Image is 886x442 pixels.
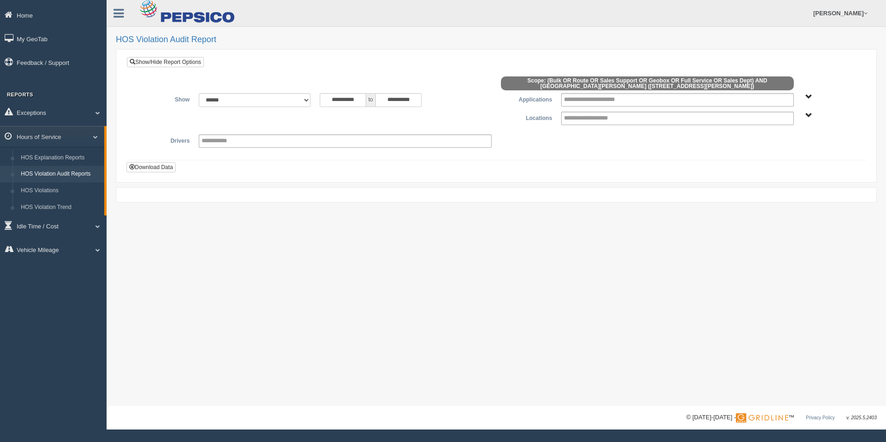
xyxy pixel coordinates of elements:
[736,413,788,423] img: Gridline
[496,112,557,123] label: Locations
[127,57,204,67] a: Show/Hide Report Options
[127,162,176,172] button: Download Data
[134,134,194,145] label: Drivers
[501,76,794,90] span: Scope: (Bulk OR Route OR Sales Support OR Geobox OR Full Service OR Sales Dept) AND [GEOGRAPHIC_D...
[496,93,557,104] label: Applications
[17,183,104,199] a: HOS Violations
[686,413,877,423] div: © [DATE]-[DATE] - ™
[847,415,877,420] span: v. 2025.5.2403
[17,166,104,183] a: HOS Violation Audit Reports
[366,93,375,107] span: to
[806,415,835,420] a: Privacy Policy
[17,150,104,166] a: HOS Explanation Reports
[116,35,877,44] h2: HOS Violation Audit Report
[17,199,104,216] a: HOS Violation Trend
[134,93,194,104] label: Show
